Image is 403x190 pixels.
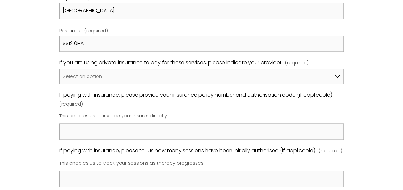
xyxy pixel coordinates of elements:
[84,28,108,33] span: (required)
[59,146,316,155] span: If paying with insurance, please tell us how many sessions have been initially authorised (if app...
[59,36,343,52] input: Postcode
[285,59,309,67] span: (required)
[59,27,343,36] div: Postcode
[59,69,343,84] select: If you are using private insurance to pay for these services, please indicate your provider.
[59,157,343,170] p: This enables us to track your sessions as therapy progresses.
[59,100,83,108] span: (required)
[59,109,343,123] p: This enables us to invoice your insurer directly.
[319,146,342,155] span: (required)
[59,3,343,19] input: City / Town
[59,58,282,67] span: If you are using private insurance to pay for these services, please indicate your provider.
[59,91,332,100] span: If paying with insurance, please provide your insurance policy number and authorisation code (if ...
